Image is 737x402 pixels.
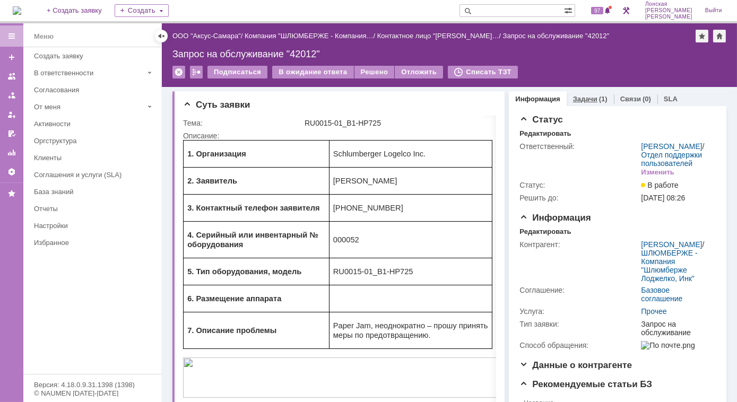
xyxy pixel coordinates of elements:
[519,320,639,328] div: Тип заявки:
[34,188,155,196] div: База знаний
[641,142,712,168] div: /
[641,240,712,283] div: /
[30,150,159,166] a: Клиенты
[641,307,666,316] a: Прочее
[34,205,155,213] div: Отчеты
[503,32,610,40] div: Запрос на обслуживание "42012"
[150,64,220,72] span: [PHONE_NUMBER]
[172,32,245,40] div: /
[696,30,708,42] div: Добавить в избранное
[4,154,98,163] span: 6. Размещение аппарата
[30,200,159,217] a: Отчеты
[30,116,159,132] a: Активности
[34,30,54,43] div: Меню
[4,127,118,136] span: 5. Тип оборудования, модель
[245,32,374,40] a: Компания "ШЛЮМБЕРЖЕ - Компания…
[30,133,159,149] a: Оргструктура
[34,381,151,388] div: Версия: 4.18.0.9.31.1398 (1398)
[519,142,639,151] div: Ответственный:
[3,68,20,85] a: Заявки на командах
[664,95,678,103] a: SLA
[34,222,155,230] div: Настройки
[30,82,159,98] a: Согласования
[564,5,575,15] span: Расширенный поиск
[30,183,159,200] a: База знаний
[13,6,21,15] a: Перейти на домашнюю страницу
[519,286,639,294] div: Соглашение:
[515,95,560,103] a: Информация
[24,80,159,89] a: [EMAIL_ADDRESS][DOMAIN_NAME]
[183,100,250,110] span: Суть заявки
[13,6,21,15] img: logo
[155,30,168,42] div: Скрыть меню
[641,286,682,303] a: Базовое соглашение
[34,137,155,145] div: Оргструктура
[645,1,692,7] span: Лонская
[641,249,697,283] a: ШЛЮМБЕРЖЕ - Компания "Шлюмберже Лоджелко, Инк"
[3,106,20,123] a: Мои заявки
[641,341,695,349] img: По почте.png
[643,95,651,103] div: (0)
[4,186,93,195] span: 7. Описание проблемы
[519,129,571,138] div: Редактировать
[3,144,20,161] a: Отчеты
[34,69,143,77] div: В ответственности
[150,181,171,190] span: Paper
[591,7,603,14] span: 97
[519,360,632,370] span: Данные о контрагенте
[30,167,159,183] a: Соглашения и услуги (SLA)
[519,307,639,316] div: Услуга:
[34,390,151,397] div: © NAUMEN [DATE]-[DATE]
[377,32,499,40] a: Контактное лицо "[PERSON_NAME]…
[150,181,305,199] span: , неоднократно – прошу принять меры по предотвращению.
[34,52,155,60] div: Создать заявку
[183,132,554,140] div: Описание:
[519,181,639,189] div: Статус:
[173,181,188,190] span: Jam
[641,168,674,177] div: Изменить
[519,213,591,223] span: Информация
[519,115,562,125] span: Статус
[645,14,692,20] span: [PERSON_NAME]
[641,151,702,168] a: Отдел поддержки пользователей
[190,66,203,78] div: Работа с массовостью
[641,181,678,189] span: В работе
[115,4,169,17] div: Создать
[4,64,136,72] span: 3. Контактный телефон заявителя
[641,240,702,249] a: [PERSON_NAME]
[519,240,639,249] div: Контрагент:
[519,194,639,202] div: Решить до:
[150,37,214,45] span: [PERSON_NAME]
[4,37,54,45] span: 2. Заявитель
[30,217,159,234] a: Настройки
[150,10,242,18] span: Schlumberger Logelco Inc.
[34,171,155,179] div: Соглашения и услуги (SLA)
[377,32,503,40] div: /
[641,142,702,151] a: [PERSON_NAME]
[713,30,726,42] div: Сделать домашней страницей
[4,91,135,109] span: 4. Серийный или инвентарный № оборудования
[12,8,209,17] span: зафиксировали Ваше обращение, заявка взята в работу.
[641,320,712,337] div: Запрос на обслуживание
[620,4,632,17] a: Перейти в интерфейс администратора
[172,66,185,78] div: Удалить
[150,95,176,104] span: 000052
[519,379,652,389] span: Рекомендуемые статьи БЗ
[172,49,726,59] div: Запрос на обслуживание "42012"
[34,103,143,111] div: От меня
[519,341,639,349] div: Способ обращения:
[34,239,143,247] div: Избранное
[34,86,155,94] div: Согласования
[3,163,20,180] a: Настройки
[620,95,641,103] a: Связи
[4,10,63,18] span: 1. Организация
[34,120,155,128] div: Активности
[3,87,20,104] a: Заявки в моей ответственности
[245,32,377,40] div: /
[3,49,20,66] a: Создать заявку
[519,228,571,236] div: Редактировать
[172,32,241,40] a: ООО "Аксус-Самара"
[30,48,159,64] a: Создать заявку
[641,194,685,202] span: [DATE] 08:26
[305,119,552,127] div: RU0015-01_B1-HP725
